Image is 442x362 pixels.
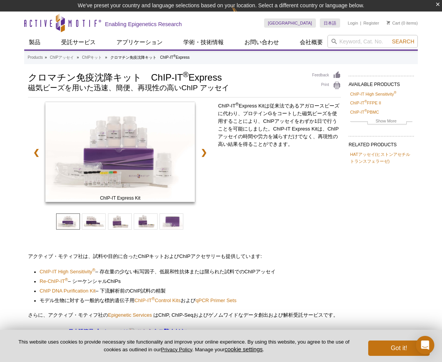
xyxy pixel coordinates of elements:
span: ChIP DNA Purification Kit [40,288,96,294]
input: Keyword, Cat. No. [327,35,418,48]
span: ChIP [179,253,190,259]
span: ChIP, ChIP-Seq [158,312,193,318]
a: ❯ [196,144,212,161]
a: アプリケーション [112,35,167,50]
span: ChIP [244,269,256,274]
img: ChIP-IT Express Kit [45,102,195,202]
img: Change Here [232,6,252,24]
h2: RELATED PRODUCTS [349,136,414,150]
a: Print [312,81,341,90]
a: ChIP DNA Purification Kit [40,287,96,295]
a: Show More [350,117,412,126]
a: ChIPキット [82,54,102,61]
span: およびゲノムワイドなデータ創出および解析受託サービスです。 [193,312,338,318]
span: ChIP-IT Control Kits [135,298,181,303]
a: Privacy Policy [161,347,192,352]
h1: クロマチン免疫沈降キット ChIP-IT Express [28,71,304,83]
span: ChIPs [107,278,121,284]
span: および [181,298,196,303]
span: 。 [191,328,196,334]
a: 学術・技術情報 [179,35,228,50]
span: は [153,312,158,318]
button: Got it! [368,341,430,356]
a: qPCR Primer Sets [196,297,236,304]
a: 受託サービス [56,35,100,50]
sup: ® [173,54,176,58]
h2: 磁気ビーズを用いた迅速、簡便、再現性の高いChIP アッセイ [28,84,304,91]
a: こちら [128,327,153,335]
sup: ® [92,268,95,272]
li: » [105,55,107,60]
a: ChIP-IT High Sensitivity® [350,91,396,98]
span: ChIP-IT Express Kit [47,194,194,202]
li: » [45,55,47,60]
li: (0 items) [387,18,418,28]
span: をご覧ください [153,328,191,334]
strong: ChIP-IT Express 日本語簡易プロトコールは [28,329,128,334]
a: [GEOGRAPHIC_DATA] [264,18,316,28]
a: 製品 [24,35,45,50]
a: Register [363,20,379,26]
a: ChIP-IT®Control Kits [135,297,181,304]
a: HATアッセイ(ヒストンアセチルトランスフェラーゼ) [350,151,412,165]
li: | [360,18,361,28]
button: Search [390,38,417,45]
span: – 存在量の少ない転写因子、低親和性抗体または限られた試料での アッセイ [92,269,276,274]
span: アクティブ・モティフ社は、試料や目的に合った キットおよび アクセサリーも提供しています: [28,253,262,259]
a: ® [92,268,95,276]
a: 日本語 [320,18,340,28]
strong: こちら [137,328,153,334]
span: Re-ChIP-IT [40,278,68,284]
a: 会社概要 [295,35,327,50]
span: モデル生物に対する一般的な標的遺伝子用 [40,298,135,303]
sup: ® [236,102,239,106]
a: Products [28,54,43,61]
span: さらに、アクティブ・モティフ社の [28,312,108,318]
h2: AVAILABLE PRODUCTS [349,76,414,89]
div: Open Intercom Messenger [416,336,434,354]
span: Search [392,38,414,45]
button: cookie settings [224,346,263,352]
span: – 下流解析前の 試料の精製 [96,288,166,294]
a: ChIP-IT®PBMC [350,109,379,116]
a: Cart [387,20,400,26]
a: Re-ChIP-IT® [40,278,68,285]
span: ChIP [130,288,141,294]
span: ChIP-IT Express Kitは従来法であるアガロースビーズに代わり、プロテインGをコートした磁気ビーズを使用することにより、ChIPアッセイをわずか1日で行うことを可能にしました。Ch... [218,103,339,147]
a: ChIP-IT®FFPE II [350,99,381,106]
a: ChIPアッセイ [50,54,74,61]
h2: Enabling Epigenetics Research [105,21,182,28]
span: ChIP [138,253,149,259]
a: Feedback [312,71,341,79]
a: Login [348,20,358,26]
sup: ® [394,91,397,94]
a: ChIP-IT Express Kit [45,102,195,204]
sup: ® [364,109,367,112]
sup: ® [65,277,68,282]
li: » [77,55,79,60]
span: – シーケンシャル [68,278,121,284]
a: ❮ [28,144,45,161]
a: Epigenetic Services [108,312,152,318]
a: ChIP-IT High Sensitivity [40,268,92,276]
a: お問い合わせ [240,35,284,50]
sup: ® [364,100,367,104]
p: This website uses cookies to provide necessary site functionality and improve your online experie... [12,339,356,353]
sup: ® [183,70,189,79]
span: qPCR Primer Sets [196,298,236,303]
img: Your Cart [387,21,390,25]
li: クロマチン免疫沈降キット ChIP-IT Express [110,55,190,60]
sup: ® [152,296,155,301]
span: ChIP-IT High Sensitivity [40,269,92,274]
